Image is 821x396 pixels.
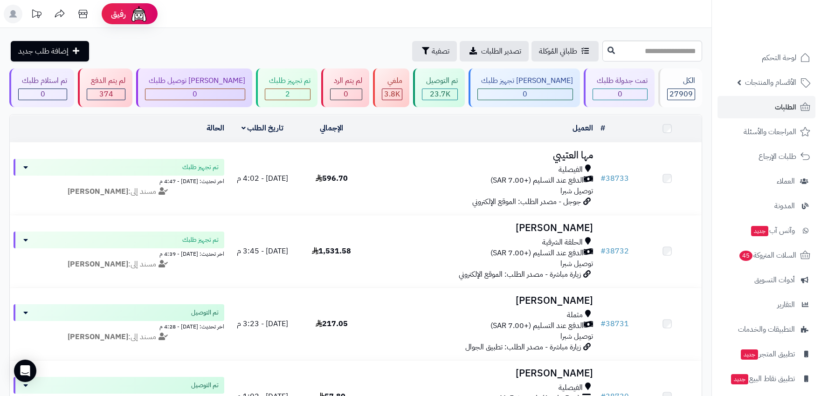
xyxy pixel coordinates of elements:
div: [PERSON_NAME] تجهيز طلبك [477,75,573,86]
div: Open Intercom Messenger [14,360,36,382]
span: زيارة مباشرة - مصدر الطلب: الموقع الإلكتروني [459,269,581,280]
div: 0 [19,89,67,100]
span: [DATE] - 3:45 م [237,246,288,257]
div: 0 [593,89,647,100]
strong: [PERSON_NAME] [68,186,128,197]
span: العملاء [777,175,795,188]
a: العملاء [718,170,815,192]
div: اخر تحديث: [DATE] - 4:47 م [14,176,224,185]
span: 23.7K [430,89,450,100]
div: مسند إلى: [7,186,231,197]
span: # [600,173,606,184]
span: جديد [731,374,748,384]
span: جوجل - مصدر الطلب: الموقع الإلكتروني [472,196,581,207]
a: طلباتي المُوكلة [531,41,599,61]
a: تم التوصيل 23.7K [411,68,466,107]
span: توصيل شبرا [560,331,593,342]
div: الكل [667,75,695,86]
span: [DATE] - 4:02 م [237,173,288,184]
a: تطبيق نقاط البيعجديد [718,368,815,390]
span: # [600,318,606,329]
div: تم تجهيز طلبك [265,75,310,86]
span: الفيصلية [559,382,583,393]
strong: [PERSON_NAME] [68,259,128,270]
span: تم التوصيل [191,381,219,390]
span: تصدير الطلبات [481,46,521,57]
a: الإجمالي [320,123,343,134]
span: 27909 [669,89,693,100]
a: [PERSON_NAME] توصيل طلبك 0 [134,68,254,107]
a: تمت جدولة طلبك 0 [582,68,656,107]
span: الدفع عند التسليم (+7.00 SAR) [490,321,584,331]
a: الحالة [207,123,224,134]
h3: [PERSON_NAME] [370,295,593,306]
div: تم التوصيل [422,75,457,86]
span: 374 [99,89,113,100]
span: إضافة طلب جديد [18,46,69,57]
a: لم يتم الرد 0 [319,68,371,107]
span: 1,531.58 [312,246,351,257]
a: # [600,123,605,134]
div: مسند إلى: [7,259,231,270]
a: وآتس آبجديد [718,219,815,242]
span: رفيق [111,8,126,20]
a: تطبيق المتجرجديد [718,343,815,365]
img: logo-2.png [758,14,812,34]
h3: مها العتيبي [370,150,593,161]
a: السلات المتروكة45 [718,244,815,266]
span: طلباتي المُوكلة [539,46,577,57]
span: 0 [193,89,197,100]
span: 2 [285,89,290,100]
div: 23685 [422,89,457,100]
a: #38733 [600,173,629,184]
span: السلات المتروكة [738,249,796,262]
a: تاريخ الطلب [241,123,284,134]
span: الأقسام والمنتجات [745,76,796,89]
span: زيارة مباشرة - مصدر الطلب: تطبيق الجوال [465,341,581,353]
div: 2 [265,89,310,100]
span: 3.8K [384,89,400,100]
span: التطبيقات والخدمات [738,323,795,336]
div: اخر تحديث: [DATE] - 4:28 م [14,321,224,331]
img: ai-face.png [130,5,148,23]
div: 0 [145,89,245,100]
h3: [PERSON_NAME] [370,368,593,379]
span: الطلبات [775,101,796,114]
span: 45 [739,250,753,261]
div: تم استلام طلبك [18,75,67,86]
span: تصفية [432,46,449,57]
div: 0 [478,89,573,100]
a: [PERSON_NAME] تجهيز طلبك 0 [467,68,582,107]
span: وآتس آب [750,224,795,237]
span: التقارير [777,298,795,311]
span: 0 [523,89,527,100]
span: تطبيق المتجر [740,348,795,361]
span: # [600,246,606,257]
span: 0 [41,89,45,100]
a: تم استلام طلبك 0 [7,68,76,107]
div: 374 [87,89,124,100]
a: المراجعات والأسئلة [718,121,815,143]
span: توصيل شبرا [560,258,593,269]
span: الفيصلية [559,164,583,175]
a: طلبات الإرجاع [718,145,815,168]
span: الدفع عند التسليم (+7.00 SAR) [490,248,584,259]
a: التقارير [718,294,815,316]
span: [DATE] - 3:23 م [237,318,288,329]
div: لم يتم الدفع [87,75,125,86]
a: #38732 [600,246,629,257]
a: تصدير الطلبات [460,41,529,61]
span: مثملة [567,310,583,321]
a: لم يتم الدفع 374 [76,68,134,107]
span: المدونة [774,199,795,212]
a: إضافة طلب جديد [11,41,89,61]
div: مسند إلى: [7,332,231,342]
span: جديد [751,226,768,236]
a: المدونة [718,195,815,217]
span: الدفع عند التسليم (+7.00 SAR) [490,175,584,186]
span: تم تجهيز طلبك [182,163,219,172]
div: لم يتم الرد [330,75,362,86]
a: لوحة التحكم [718,47,815,69]
div: اخر تحديث: [DATE] - 4:39 م [14,248,224,258]
span: الحلقة الشرقية [542,237,583,248]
